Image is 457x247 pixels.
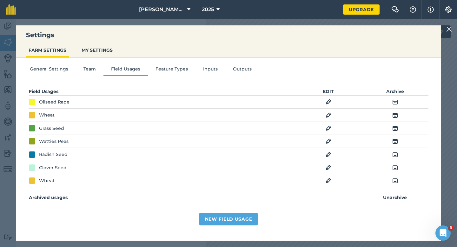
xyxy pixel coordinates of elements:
[362,194,428,201] th: Unarchive
[103,65,148,75] button: Field Usages
[199,213,258,225] button: New Field Usage
[295,88,362,96] th: EDIT
[446,25,452,33] img: svg+xml;base64,PHN2ZyB4bWxucz0iaHR0cDovL3d3dy53My5vcmcvMjAwMC9zdmciIHdpZHRoPSIyMiIgaGVpZ2h0PSIzMC...
[29,88,228,96] th: Field Usages
[326,164,331,171] img: svg+xml;base64,PHN2ZyB4bWxucz0iaHR0cDovL3d3dy53My5vcmcvMjAwMC9zdmciIHdpZHRoPSIxOCIgaGVpZ2h0PSIyNC...
[427,6,434,13] img: svg+xml;base64,PHN2ZyB4bWxucz0iaHR0cDovL3d3dy53My5vcmcvMjAwMC9zdmciIHdpZHRoPSIxNyIgaGVpZ2h0PSIxNy...
[39,125,64,132] div: Grass Seed
[195,65,225,75] button: Inputs
[202,6,214,13] span: 2025
[326,111,331,119] img: svg+xml;base64,PHN2ZyB4bWxucz0iaHR0cDovL3d3dy53My5vcmcvMjAwMC9zdmciIHdpZHRoPSIxOCIgaGVpZ2h0PSIyNC...
[362,88,428,96] th: Archive
[326,177,331,184] img: svg+xml;base64,PHN2ZyB4bWxucz0iaHR0cDovL3d3dy53My5vcmcvMjAwMC9zdmciIHdpZHRoPSIxOCIgaGVpZ2h0PSIyNC...
[16,30,441,39] h3: Settings
[76,65,103,75] button: Team
[326,137,331,145] img: svg+xml;base64,PHN2ZyB4bWxucz0iaHR0cDovL3d3dy53My5vcmcvMjAwMC9zdmciIHdpZHRoPSIxOCIgaGVpZ2h0PSIyNC...
[225,65,259,75] button: Outputs
[392,164,398,171] img: svg+xml;base64,PHN2ZyB4bWxucz0iaHR0cDovL3d3dy53My5vcmcvMjAwMC9zdmciIHdpZHRoPSIxOCIgaGVpZ2h0PSIyNC...
[39,164,67,171] div: Clover Seed
[343,4,380,15] a: Upgrade
[39,151,68,158] div: Radish Seed
[326,124,331,132] img: svg+xml;base64,PHN2ZyB4bWxucz0iaHR0cDovL3d3dy53My5vcmcvMjAwMC9zdmciIHdpZHRoPSIxOCIgaGVpZ2h0PSIyNC...
[391,6,399,13] img: Two speech bubbles overlapping with the left bubble in the forefront
[39,111,55,118] div: Wheat
[29,194,228,201] th: Archived usages
[409,6,417,13] img: A question mark icon
[326,98,331,106] img: svg+xml;base64,PHN2ZyB4bWxucz0iaHR0cDovL3d3dy53My5vcmcvMjAwMC9zdmciIHdpZHRoPSIxOCIgaGVpZ2h0PSIyNC...
[392,124,398,132] img: svg+xml;base64,PHN2ZyB4bWxucz0iaHR0cDovL3d3dy53My5vcmcvMjAwMC9zdmciIHdpZHRoPSIxOCIgaGVpZ2h0PSIyNC...
[392,137,398,145] img: svg+xml;base64,PHN2ZyB4bWxucz0iaHR0cDovL3d3dy53My5vcmcvMjAwMC9zdmciIHdpZHRoPSIxOCIgaGVpZ2h0PSIyNC...
[39,138,69,145] div: Watties Peas
[392,177,398,184] img: svg+xml;base64,PHN2ZyB4bWxucz0iaHR0cDovL3d3dy53My5vcmcvMjAwMC9zdmciIHdpZHRoPSIxOCIgaGVpZ2h0PSIyNC...
[6,4,16,15] img: fieldmargin Logo
[435,225,451,241] iframe: Intercom live chat
[392,98,398,106] img: svg+xml;base64,PHN2ZyB4bWxucz0iaHR0cDovL3d3dy53My5vcmcvMjAwMC9zdmciIHdpZHRoPSIxOCIgaGVpZ2h0PSIyNC...
[22,65,76,75] button: General Settings
[326,151,331,158] img: svg+xml;base64,PHN2ZyB4bWxucz0iaHR0cDovL3d3dy53My5vcmcvMjAwMC9zdmciIHdpZHRoPSIxOCIgaGVpZ2h0PSIyNC...
[39,177,55,184] div: Wheat
[392,151,398,158] img: svg+xml;base64,PHN2ZyB4bWxucz0iaHR0cDovL3d3dy53My5vcmcvMjAwMC9zdmciIHdpZHRoPSIxOCIgaGVpZ2h0PSIyNC...
[445,6,452,13] img: A cog icon
[79,44,115,56] button: MY SETTINGS
[39,98,70,105] div: Oilseed Rape
[392,111,398,119] img: svg+xml;base64,PHN2ZyB4bWxucz0iaHR0cDovL3d3dy53My5vcmcvMjAwMC9zdmciIHdpZHRoPSIxOCIgaGVpZ2h0PSIyNC...
[139,6,185,13] span: [PERSON_NAME] & Sons LC & EC
[448,225,454,230] span: 3
[26,44,69,56] button: FARM SETTINGS
[148,65,195,75] button: Feature Types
